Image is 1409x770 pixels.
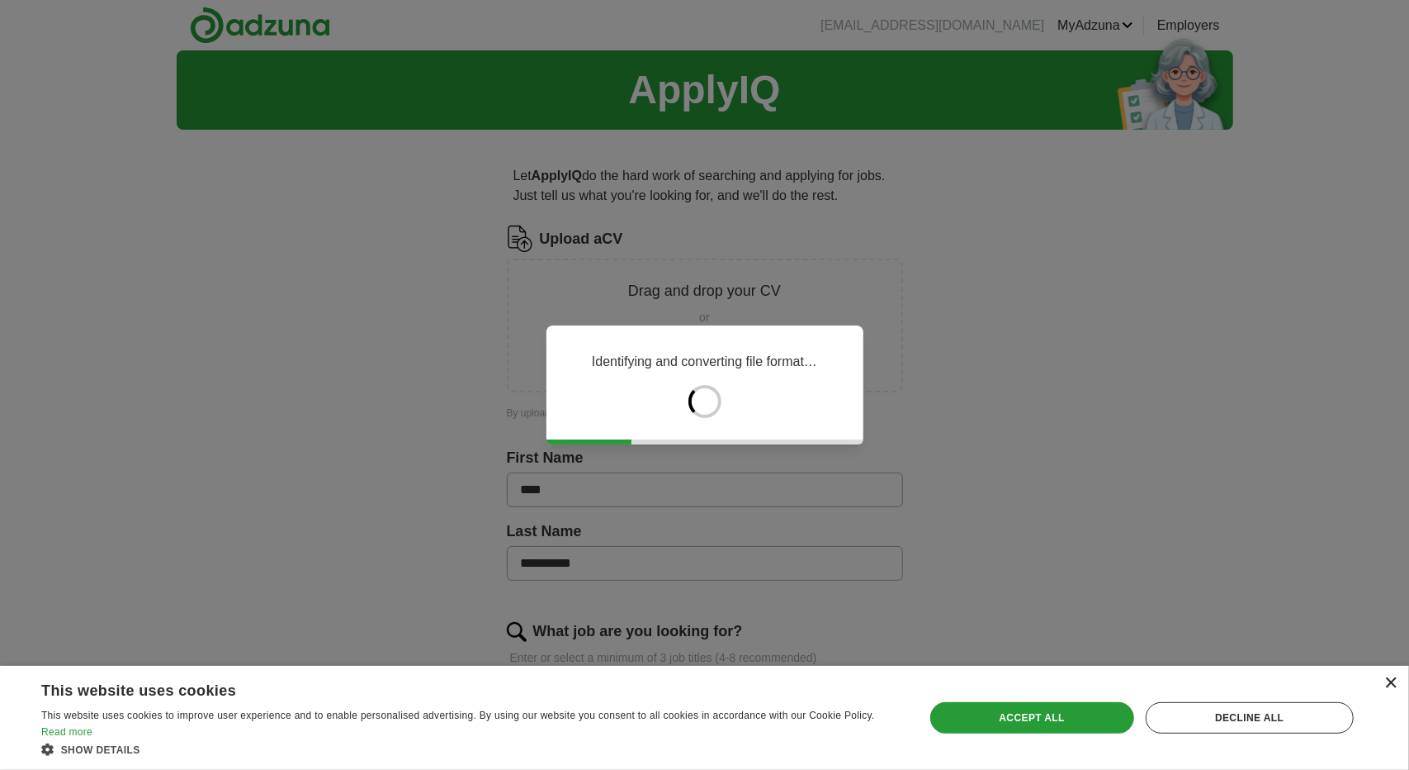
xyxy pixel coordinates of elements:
span: Show details [61,744,140,756]
div: Decline all [1146,702,1354,734]
div: Close [1384,677,1397,690]
div: This website uses cookies [41,676,857,701]
p: Identifying and converting file format… [592,352,817,372]
div: Accept all [930,702,1134,734]
a: Read more, opens a new window [41,726,92,738]
span: This website uses cookies to improve user experience and to enable personalised advertising. By u... [41,710,875,721]
div: Show details [41,741,898,758]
